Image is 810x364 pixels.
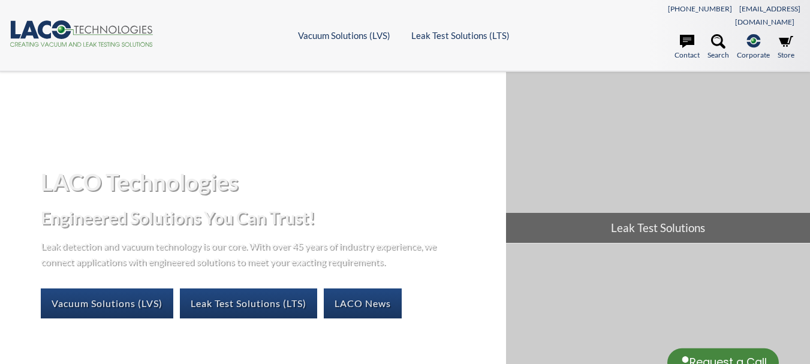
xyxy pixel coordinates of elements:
a: Store [778,34,794,61]
p: Leak detection and vacuum technology is our core. With over 45 years of industry experience, we c... [41,238,442,269]
a: Vacuum Solutions (LVS) [41,288,173,318]
a: [EMAIL_ADDRESS][DOMAIN_NAME] [735,4,800,26]
a: Leak Test Solutions (LTS) [411,30,510,41]
a: Search [707,34,729,61]
span: Leak Test Solutions [506,213,810,243]
h2: Engineered Solutions You Can Trust! [41,207,497,229]
a: Leak Test Solutions (LTS) [180,288,317,318]
span: Corporate [737,49,770,61]
a: [PHONE_NUMBER] [668,4,732,13]
a: Contact [675,34,700,61]
a: LACO News [324,288,402,318]
a: Vacuum Solutions (LVS) [298,30,390,41]
a: Leak Test Solutions [506,72,810,242]
h1: LACO Technologies [41,167,497,197]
